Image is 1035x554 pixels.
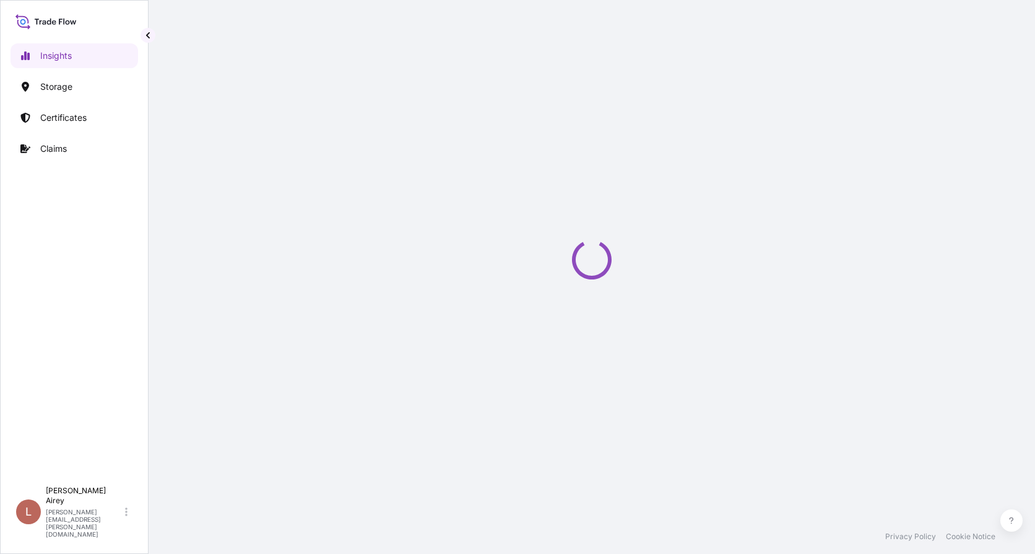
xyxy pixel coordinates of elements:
[11,43,138,68] a: Insights
[40,143,67,155] p: Claims
[40,50,72,62] p: Insights
[11,136,138,161] a: Claims
[46,508,123,538] p: [PERSON_NAME][EMAIL_ADDRESS][PERSON_NAME][DOMAIN_NAME]
[46,486,123,506] p: [PERSON_NAME] Airey
[11,74,138,99] a: Storage
[946,532,995,542] a: Cookie Notice
[40,81,72,93] p: Storage
[25,506,32,518] span: L
[885,532,936,542] a: Privacy Policy
[40,112,87,124] p: Certificates
[11,105,138,130] a: Certificates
